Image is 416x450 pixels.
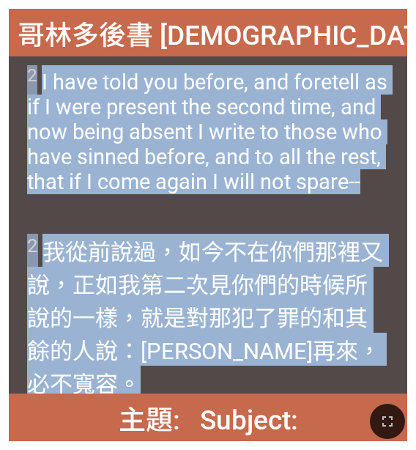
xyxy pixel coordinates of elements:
[27,239,383,398] wg4280: ，如今
[27,305,381,398] wg4258: 的和
[27,234,390,399] span: 我從前說過
[27,65,37,86] sup: 2
[27,272,381,398] wg5613: 我第二次
[27,235,38,257] sup: 2
[73,371,141,398] wg3756: 寬容
[118,371,141,398] wg5339: 。
[27,65,390,194] span: I have told you before, and foretell as if I were present the second time, and now being absent I...
[27,338,381,398] wg3062: 人說
[27,272,381,398] wg4302: ，正如
[27,338,381,398] wg1125: ：[PERSON_NAME]
[27,239,383,398] wg548: 你們那裡又
[27,305,381,398] wg2532: 其餘的
[27,272,381,398] wg2532: 說
[27,239,383,398] wg3568: 不在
